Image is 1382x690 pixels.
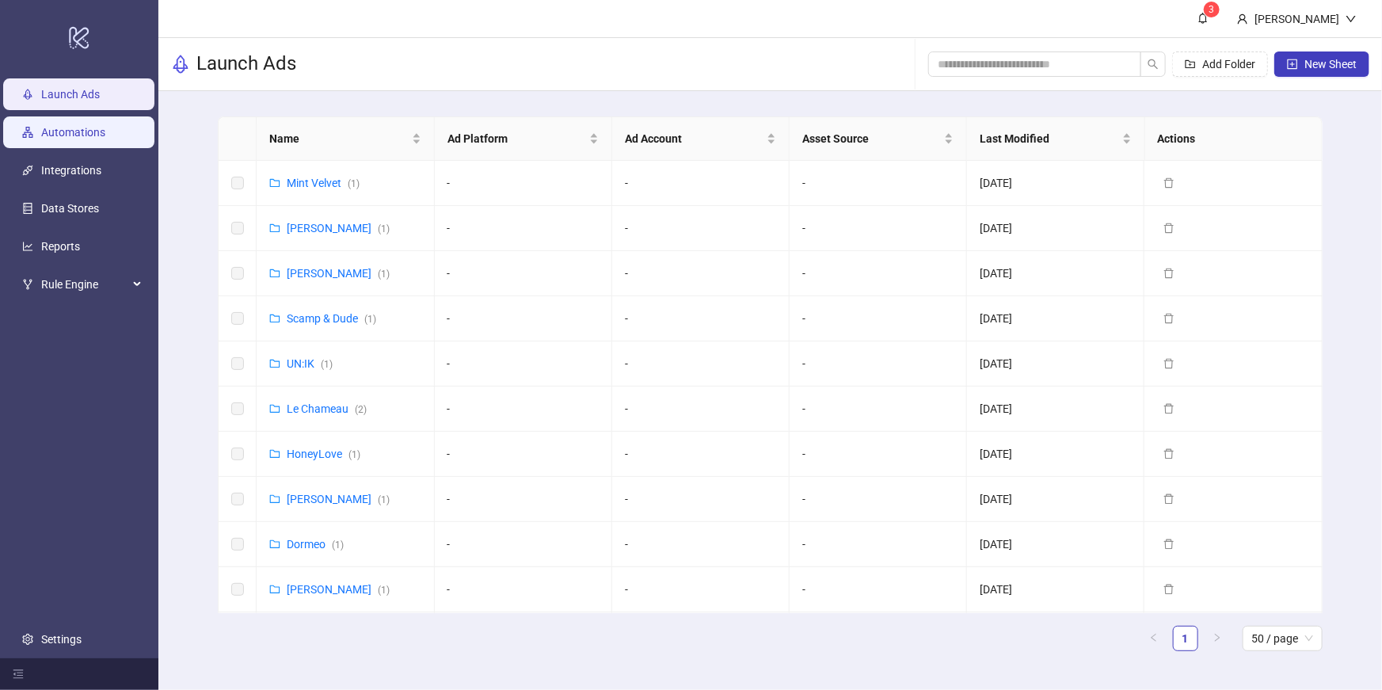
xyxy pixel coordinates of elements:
span: delete [1163,448,1175,459]
li: Previous Page [1141,626,1167,651]
td: - [790,206,967,251]
span: folder [269,539,280,550]
td: [DATE] [967,432,1144,477]
button: Add Folder [1172,51,1268,77]
td: - [790,612,967,658]
th: Last Modified [967,117,1144,161]
a: Data Stores [41,202,99,215]
td: - [435,567,612,612]
span: New Sheet [1304,58,1357,71]
td: - [790,251,967,296]
span: ( 1 ) [348,178,360,189]
td: [DATE] [967,567,1144,612]
span: folder [269,313,280,324]
a: Reports [41,240,80,253]
a: [PERSON_NAME](1) [287,583,390,596]
td: - [612,432,790,477]
h3: Launch Ads [196,51,296,77]
th: Ad Platform [435,117,612,161]
a: Launch Ads [41,88,100,101]
td: - [790,432,967,477]
span: Name [269,130,408,147]
td: - [435,387,612,432]
span: Add Folder [1202,58,1255,71]
td: [DATE] [967,296,1144,341]
td: - [790,567,967,612]
span: rocket [171,55,190,74]
td: - [790,296,967,341]
span: menu-fold [13,669,24,680]
span: ( 1 ) [332,539,344,551]
td: - [612,161,790,206]
div: Page Size [1243,626,1323,651]
span: down [1346,13,1357,25]
a: [PERSON_NAME](1) [287,493,390,505]
span: delete [1163,313,1175,324]
span: delete [1163,403,1175,414]
span: left [1149,633,1159,642]
td: [DATE] [967,206,1144,251]
a: Settings [41,633,82,646]
td: - [612,206,790,251]
span: ( 1 ) [378,494,390,505]
span: folder [269,494,280,505]
span: right [1213,633,1222,642]
span: ( 1 ) [378,223,390,234]
td: - [612,296,790,341]
span: folder-add [1185,59,1196,70]
span: delete [1163,358,1175,369]
a: Le Chameau(2) [287,402,367,415]
a: [PERSON_NAME](1) [287,267,390,280]
td: [DATE] [967,387,1144,432]
td: - [612,612,790,658]
div: [PERSON_NAME] [1248,10,1346,28]
span: Asset Source [802,130,941,147]
button: right [1205,626,1230,651]
span: ( 1 ) [378,269,390,280]
sup: 3 [1204,2,1220,17]
span: fork [22,279,33,290]
td: - [790,341,967,387]
td: [DATE] [967,612,1144,658]
span: delete [1163,177,1175,189]
a: UN:IK(1) [287,357,333,370]
td: - [612,341,790,387]
td: - [435,161,612,206]
span: ( 1 ) [348,449,360,460]
a: HoneyLove(1) [287,448,360,460]
span: folder [269,448,280,459]
span: Ad Platform [447,130,586,147]
button: New Sheet [1274,51,1369,77]
li: 1 [1173,626,1198,651]
a: Scamp & Dude(1) [287,312,376,325]
span: delete [1163,584,1175,595]
td: [DATE] [967,161,1144,206]
a: Mint Velvet(1) [287,177,360,189]
a: 1 [1174,627,1197,650]
span: folder [269,584,280,595]
th: Ad Account [612,117,790,161]
td: - [790,477,967,522]
th: Actions [1145,117,1323,161]
span: Ad Account [625,130,763,147]
span: delete [1163,539,1175,550]
span: delete [1163,494,1175,505]
span: search [1148,59,1159,70]
td: - [435,296,612,341]
td: - [790,522,967,567]
td: - [612,567,790,612]
th: Asset Source [790,117,967,161]
span: delete [1163,223,1175,234]
td: [DATE] [967,251,1144,296]
a: [PERSON_NAME](1) [287,222,390,234]
span: folder [269,268,280,279]
td: - [435,341,612,387]
li: Next Page [1205,626,1230,651]
span: bell [1197,13,1209,24]
td: - [790,387,967,432]
td: - [435,522,612,567]
td: - [435,206,612,251]
span: folder [269,223,280,234]
td: - [435,477,612,522]
span: 3 [1209,4,1215,15]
